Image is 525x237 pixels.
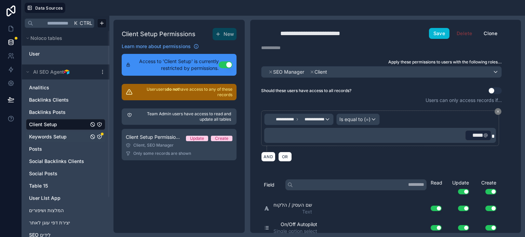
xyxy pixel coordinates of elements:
[33,69,64,75] span: AI SEO Agent
[29,219,70,226] span: יצירת דפי עוגן לאתר
[29,84,49,91] span: Analitics
[133,151,191,156] span: Only some records are shown
[29,146,89,152] a: Posts
[339,116,371,123] span: Is equal to (=)
[29,207,89,214] a: המלצות ושיפורים
[29,133,67,140] span: Keywords Setup
[29,195,89,202] a: User LIst App
[314,69,327,75] span: Client
[479,28,502,39] button: Clone
[273,228,317,235] span: Single option select
[281,154,290,159] span: OR
[261,152,275,162] button: AND
[273,208,312,215] span: Text
[429,28,449,39] button: Save
[29,50,82,57] a: User
[166,87,179,92] strong: do not
[29,84,89,91] a: Analitics
[213,28,237,40] button: New
[190,136,204,141] div: Update
[26,168,105,179] div: Social Posts
[26,193,105,204] div: User LIst App
[29,121,89,128] a: Client Setup
[122,129,237,160] a: Client Setup Permission 1UpdateCreateClient, SEO ManagerOnly some records are shown
[215,136,228,141] div: Create
[29,109,89,116] a: Backlinks Posts
[29,170,57,177] span: Social Posts
[261,59,502,65] label: Apply these permissions to users with the following roles...
[278,152,292,162] button: OR
[29,207,64,214] span: המלצות ושיפורים
[264,181,274,188] span: Field
[26,82,105,93] div: Analitics
[30,35,62,42] span: Noloco tables
[273,69,304,75] span: SEO Manager
[29,109,66,116] span: Backlinks Posts
[26,131,105,142] div: Keywords Setup
[135,111,231,122] p: Team Admin users have access to read and update all tables
[26,205,105,216] div: המלצות ושיפורים
[25,67,97,77] button: Airtable LogoAI SEO Agent
[29,133,89,140] a: Keywords Setup
[444,179,472,194] div: Update
[26,48,105,59] div: User
[133,58,219,72] span: Access to 'Client Setup' is currently restricted by permissions.
[79,19,93,27] span: Ctrl
[29,170,89,177] a: Social Posts
[25,33,103,43] button: Noloco tables
[35,5,63,11] span: Data Sources
[73,21,78,26] span: K
[126,143,232,148] div: Client, SEO Manager
[273,221,317,228] span: On/Off Autopilot
[29,97,89,103] a: Backlinks Clients
[29,97,69,103] span: Backlinks Clients
[29,146,42,152] span: Posts
[26,107,105,118] div: Backlinks Posts
[29,50,40,57] span: User
[29,182,48,189] span: Table 15
[26,217,105,228] div: יצירת דפי עוגן לאתר
[135,87,232,98] p: User users have access to any of these records
[29,195,60,202] span: User LIst App
[29,121,57,128] span: Client Setup
[26,144,105,154] div: Posts
[64,69,69,75] img: Airtable Logo
[261,88,351,93] label: Should these users have access to all records?
[261,66,502,78] button: ClientSEO Manager
[122,29,196,39] h1: Client Setup Permissions
[261,97,502,104] p: Users can only access records if...
[472,179,499,194] div: Create
[29,219,89,226] a: יצירת דפי עוגן לאתר
[224,31,234,38] span: New
[273,202,312,208] span: שם העסק / הלקוח
[336,114,380,125] button: Is equal to (=)
[126,134,180,140] span: Client Setup Permission 1
[26,119,105,130] div: Client Setup
[29,158,89,165] a: Social Backlinks Clients
[29,182,89,189] a: Table 15
[431,179,444,186] div: Read
[26,156,105,167] div: Social Backlinks Clients
[25,3,65,13] button: Data Sources
[122,43,199,50] a: Learn more about permissions
[29,158,84,165] span: Social Backlinks Clients
[26,180,105,191] div: Table 15
[122,43,191,50] span: Learn more about permissions
[26,94,105,105] div: Backlinks Clients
